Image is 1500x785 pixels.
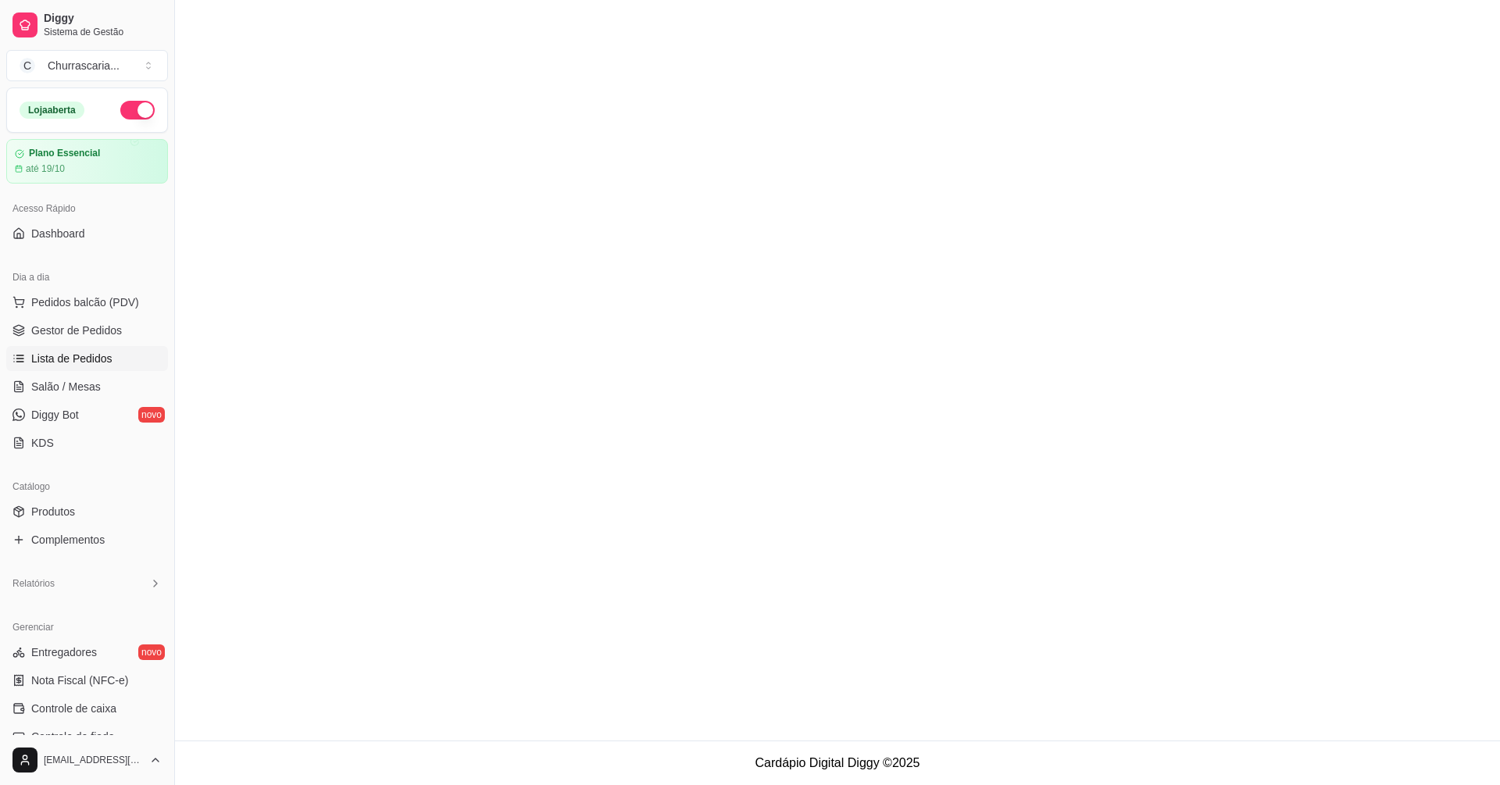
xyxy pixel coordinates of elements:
[31,435,54,451] span: KDS
[6,50,168,81] button: Select a team
[120,101,155,120] button: Alterar Status
[31,379,101,394] span: Salão / Mesas
[31,701,116,716] span: Controle de caixa
[31,532,105,548] span: Complementos
[44,26,162,38] span: Sistema de Gestão
[6,6,168,44] a: DiggySistema de Gestão
[6,290,168,315] button: Pedidos balcão (PDV)
[31,504,75,519] span: Produtos
[26,162,65,175] article: até 19/10
[31,673,128,688] span: Nota Fiscal (NFC-e)
[6,741,168,779] button: [EMAIL_ADDRESS][DOMAIN_NAME]
[6,221,168,246] a: Dashboard
[20,102,84,119] div: Loja aberta
[6,402,168,427] a: Diggy Botnovo
[29,148,100,159] article: Plano Essencial
[6,139,168,184] a: Plano Essencialaté 19/10
[31,323,122,338] span: Gestor de Pedidos
[6,346,168,371] a: Lista de Pedidos
[6,430,168,455] a: KDS
[6,474,168,499] div: Catálogo
[6,374,168,399] a: Salão / Mesas
[6,668,168,693] a: Nota Fiscal (NFC-e)
[31,226,85,241] span: Dashboard
[6,527,168,552] a: Complementos
[6,640,168,665] a: Entregadoresnovo
[31,351,112,366] span: Lista de Pedidos
[44,754,143,766] span: [EMAIL_ADDRESS][DOMAIN_NAME]
[6,724,168,749] a: Controle de fiado
[44,12,162,26] span: Diggy
[6,196,168,221] div: Acesso Rápido
[6,696,168,721] a: Controle de caixa
[6,499,168,524] a: Produtos
[31,294,139,310] span: Pedidos balcão (PDV)
[175,740,1500,785] footer: Cardápio Digital Diggy © 2025
[6,318,168,343] a: Gestor de Pedidos
[31,644,97,660] span: Entregadores
[31,729,115,744] span: Controle de fiado
[20,58,35,73] span: C
[6,265,168,290] div: Dia a dia
[48,58,120,73] div: Churrascaria ...
[6,615,168,640] div: Gerenciar
[31,407,79,423] span: Diggy Bot
[12,577,55,590] span: Relatórios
